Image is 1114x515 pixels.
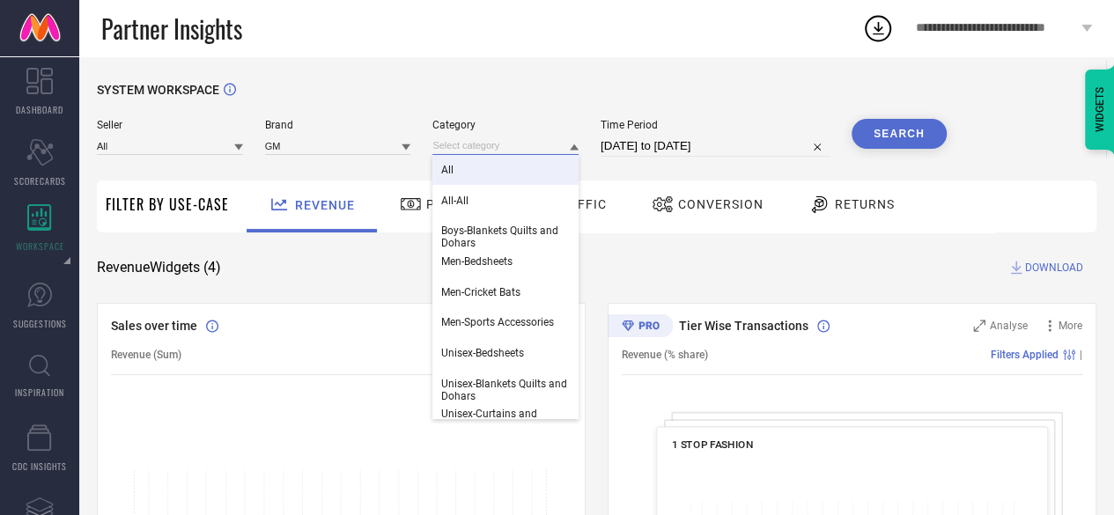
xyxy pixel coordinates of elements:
[441,378,570,402] span: Unisex-Blankets Quilts and Dohars
[432,307,579,337] div: Men-Sports Accessories
[97,83,219,97] span: SYSTEM WORKSPACE
[441,316,554,328] span: Men-Sports Accessories
[608,314,673,341] div: Premium
[622,349,708,361] span: Revenue (% share)
[852,119,947,149] button: Search
[111,319,197,333] span: Sales over time
[432,246,579,276] div: Men-Bedsheets
[678,197,764,211] span: Conversion
[441,286,520,298] span: Men-Cricket Bats
[990,320,1028,332] span: Analyse
[441,195,468,207] span: All-All
[862,12,894,44] div: Open download list
[15,386,64,399] span: INSPIRATION
[672,438,753,451] span: 1 STOP FASHION
[16,239,64,253] span: WORKSPACE
[432,399,579,441] div: Unisex-Curtains and Sheers
[679,319,808,333] span: Tier Wise Transactions
[97,119,243,131] span: Seller
[16,103,63,116] span: DASHBOARD
[441,408,570,432] span: Unisex-Curtains and Sheers
[835,197,895,211] span: Returns
[432,119,579,131] span: Category
[432,155,579,185] div: All
[14,174,66,188] span: SCORECARDS
[441,224,570,249] span: Boys-Blankets Quilts and Dohars
[12,460,67,473] span: CDC INSIGHTS
[432,277,579,307] div: Men-Cricket Bats
[1025,259,1083,276] span: DOWNLOAD
[106,194,229,215] span: Filter By Use-Case
[601,136,830,157] input: Select time period
[265,119,411,131] span: Brand
[97,259,221,276] span: Revenue Widgets ( 4 )
[1059,320,1082,332] span: More
[13,317,67,330] span: SUGGESTIONS
[295,198,355,212] span: Revenue
[432,136,579,155] input: Select category
[552,197,607,211] span: Traffic
[441,164,454,176] span: All
[111,349,181,361] span: Revenue (Sum)
[601,119,830,131] span: Time Period
[101,11,242,47] span: Partner Insights
[432,369,579,411] div: Unisex-Blankets Quilts and Dohars
[426,197,481,211] span: Pricing
[1080,349,1082,361] span: |
[441,347,524,359] span: Unisex-Bedsheets
[441,255,513,268] span: Men-Bedsheets
[432,216,579,258] div: Boys-Blankets Quilts and Dohars
[973,320,985,332] svg: Zoom
[991,349,1059,361] span: Filters Applied
[432,338,579,368] div: Unisex-Bedsheets
[432,186,579,216] div: All-All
